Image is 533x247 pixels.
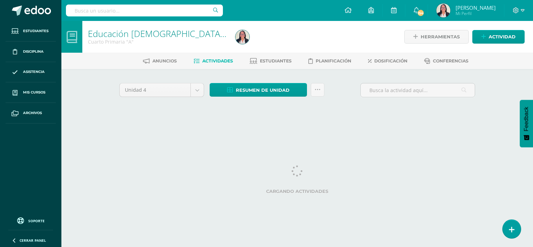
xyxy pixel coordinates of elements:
a: Herramientas [404,30,469,44]
span: Archivos [23,110,42,116]
span: [PERSON_NAME] [456,4,496,11]
span: Feedback [523,107,530,131]
span: 154 [416,9,424,17]
a: Archivos [6,103,56,123]
span: Conferencias [433,58,468,63]
a: Unidad 4 [120,83,204,97]
span: Mis cursos [23,90,45,95]
a: Disciplina [6,42,56,62]
img: 574b1d17f96b15b40b404c5a41603441.png [235,30,249,44]
a: Mis cursos [6,82,56,103]
a: Estudiantes [250,55,292,67]
a: Dosificación [368,55,407,67]
input: Busca la actividad aquí... [361,83,475,97]
span: Disciplina [23,49,44,54]
a: Resumen de unidad [210,83,307,97]
button: Feedback - Mostrar encuesta [520,100,533,147]
input: Busca un usuario... [66,5,223,16]
span: Unidad 4 [125,83,185,97]
span: Soporte [28,218,45,223]
span: Herramientas [421,30,460,43]
img: 574b1d17f96b15b40b404c5a41603441.png [436,3,450,17]
span: Actividades [202,58,233,63]
a: Anuncios [143,55,177,67]
span: Estudiantes [260,58,292,63]
span: Actividad [489,30,516,43]
a: Soporte [8,216,53,225]
a: Conferencias [424,55,468,67]
span: Planificación [316,58,351,63]
span: Dosificación [374,58,407,63]
span: Estudiantes [23,28,48,34]
a: Actividad [472,30,525,44]
label: Cargando actividades [119,189,475,194]
a: Asistencia [6,62,56,83]
span: Anuncios [152,58,177,63]
span: Resumen de unidad [236,84,290,97]
h1: Educación Cristiana Pri 4 [88,29,227,38]
a: Planificación [308,55,351,67]
div: Cuarto Primaria 'A' [88,38,227,45]
span: Cerrar panel [20,238,46,243]
a: Estudiantes [6,21,56,42]
span: Asistencia [23,69,45,75]
a: Educación [DEMOGRAPHIC_DATA] Pri 4 [88,28,243,39]
span: Mi Perfil [456,10,496,16]
a: Actividades [194,55,233,67]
